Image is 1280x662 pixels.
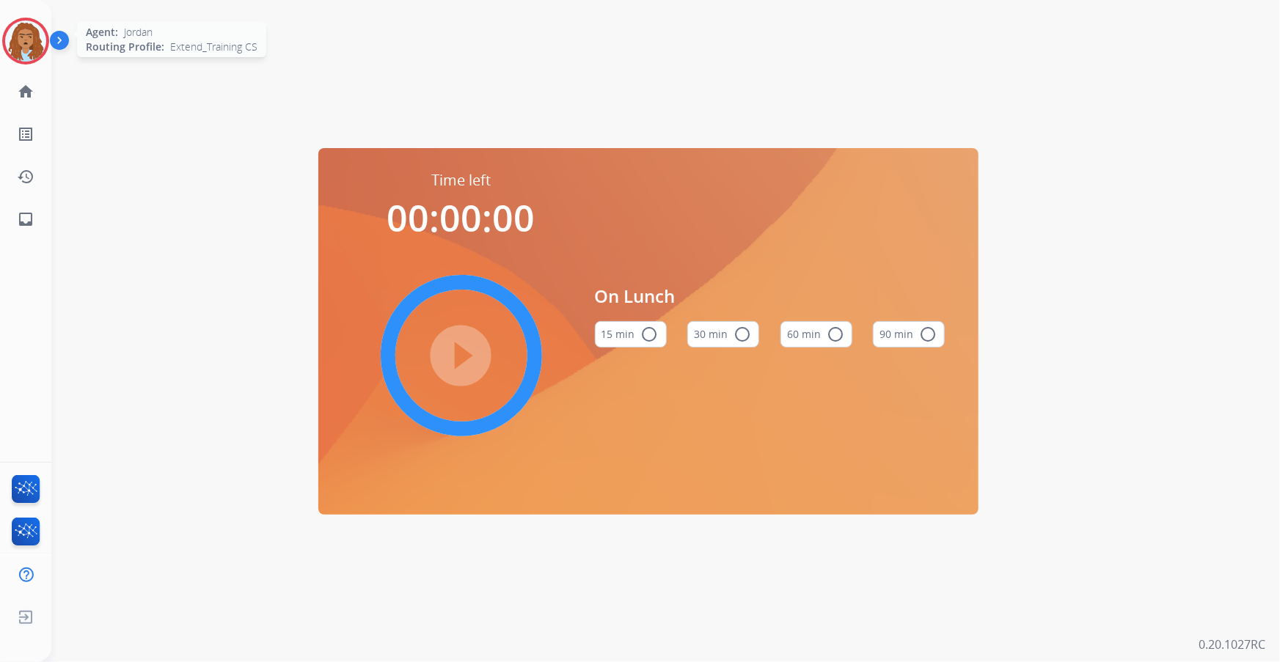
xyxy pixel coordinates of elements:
button: 15 min [595,321,667,347]
span: Routing Profile: [86,40,164,54]
button: 60 min [780,321,852,347]
span: 00:00:00 [387,193,535,243]
mat-icon: radio_button_unchecked [641,326,659,343]
mat-icon: list_alt [17,125,34,143]
p: 0.20.1027RC [1199,636,1265,653]
span: Time left [431,170,491,191]
span: Extend_Training CS [170,40,257,54]
span: On Lunch [595,283,946,309]
mat-icon: home [17,83,34,100]
mat-icon: history [17,168,34,185]
mat-icon: radio_button_unchecked [919,326,937,343]
mat-icon: radio_button_unchecked [734,326,751,343]
span: Agent: [86,25,118,40]
button: 90 min [873,321,945,347]
span: Jordan [124,25,153,40]
button: 30 min [687,321,759,347]
img: avatar [5,21,46,62]
mat-icon: inbox [17,210,34,228]
mat-icon: radio_button_unchecked [827,326,844,343]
